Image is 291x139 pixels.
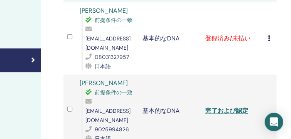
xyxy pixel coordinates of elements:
[265,113,283,131] div: インターコムメッセンジャーを開く
[95,89,133,96] span: 前提条件の一致
[95,54,129,60] span: 08031327957
[95,17,133,23] span: 前提条件の一致
[86,107,131,124] span: [EMAIL_ADDRESS][DOMAIN_NAME]
[139,2,202,75] td: 基本的なDNA
[95,63,111,70] span: 日本語
[80,79,128,87] a: [PERSON_NAME]
[95,126,129,133] span: 9025994826
[80,7,128,15] a: [PERSON_NAME]
[205,107,248,115] a: 完了および認定
[86,35,131,51] span: [EMAIL_ADDRESS][DOMAIN_NAME]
